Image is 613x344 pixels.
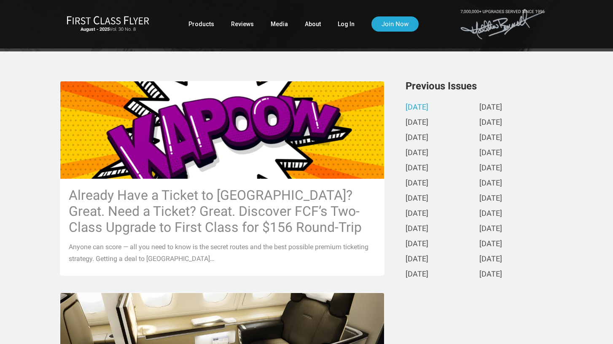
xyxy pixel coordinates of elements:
a: [DATE] [406,118,428,127]
a: [DATE] [406,179,428,188]
a: About [305,16,321,32]
a: Join Now [371,16,419,32]
a: [DATE] [406,270,428,279]
a: [DATE] [406,255,428,264]
strong: August - 2025 [81,27,110,32]
a: [DATE] [406,225,428,234]
a: [DATE] [406,134,428,142]
h3: Already Have a Ticket to [GEOGRAPHIC_DATA]? Great. Need a Ticket? Great. Discover FCF’s Two-Class... [69,187,376,235]
a: [DATE] [406,194,428,203]
a: [DATE] [479,118,502,127]
a: [DATE] [406,149,428,158]
small: Vol. 30 No. 8 [67,27,149,32]
a: [DATE] [479,255,502,264]
a: [DATE] [479,225,502,234]
a: Reviews [231,16,254,32]
a: [DATE] [479,164,502,173]
a: [DATE] [406,240,428,249]
a: Log In [338,16,355,32]
a: [DATE] [479,149,502,158]
a: [DATE] [406,210,428,218]
a: [DATE] [479,270,502,279]
a: [DATE] [479,103,502,112]
a: [DATE] [406,164,428,173]
a: Products [188,16,214,32]
h3: Previous Issues [406,81,553,91]
a: [DATE] [479,210,502,218]
a: First Class FlyerAugust - 2025Vol. 30 No. 8 [67,16,149,32]
a: [DATE] [406,103,428,112]
a: [DATE] [479,194,502,203]
a: [DATE] [479,240,502,249]
a: [DATE] [479,134,502,142]
p: Anyone can score — all you need to know is the secret routes and the best possible premium ticket... [69,241,376,265]
a: Media [271,16,288,32]
img: First Class Flyer [67,16,149,24]
a: [DATE] [479,179,502,188]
